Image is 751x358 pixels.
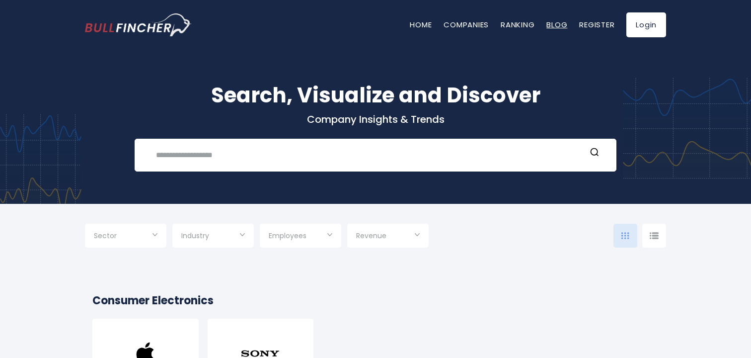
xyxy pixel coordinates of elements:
input: Selection [356,228,420,246]
a: Blog [546,19,567,30]
span: Industry [181,231,209,240]
input: Selection [269,228,332,246]
a: Register [579,19,614,30]
p: Company Insights & Trends [85,113,666,126]
span: Employees [269,231,306,240]
img: bullfincher logo [85,13,192,36]
input: Selection [94,228,157,246]
a: Home [410,19,432,30]
a: Login [626,12,666,37]
span: Sector [94,231,117,240]
h2: Consumer Electronics [92,292,659,309]
img: icon-comp-list-view.svg [650,232,659,239]
h1: Search, Visualize and Discover [85,80,666,111]
input: Selection [181,228,245,246]
img: icon-comp-grid.svg [621,232,629,239]
a: Go to homepage [85,13,192,36]
a: Companies [444,19,489,30]
a: Ranking [501,19,534,30]
span: Revenue [356,231,386,240]
button: Search [588,147,601,160]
